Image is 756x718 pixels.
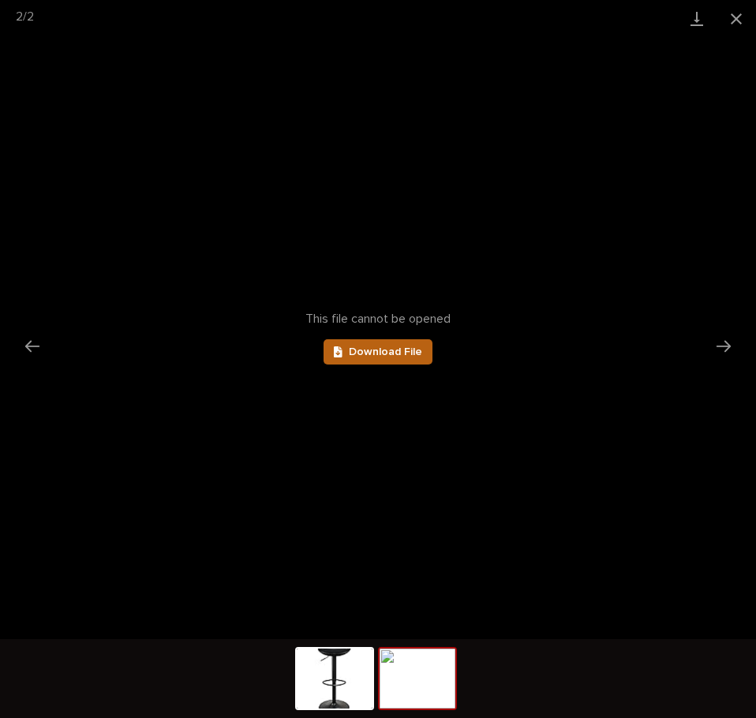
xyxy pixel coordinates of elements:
[16,331,49,361] button: Previous slide
[297,649,372,709] img: https%3A%2F%2Fcdn.files.stackerhq.com%2FKjuMzvGMQ6WO16SX0NzZ
[349,346,422,357] span: Download File
[305,312,451,327] span: This file cannot be opened
[324,339,432,365] a: Download File
[27,10,34,23] span: 2
[707,331,740,361] button: Next slide
[16,10,23,23] span: 2
[380,649,455,709] img: https%3A%2F%2Fcdn.files.stackerhq.com%2FQxoPtgYJTdKLmOgdoxDs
